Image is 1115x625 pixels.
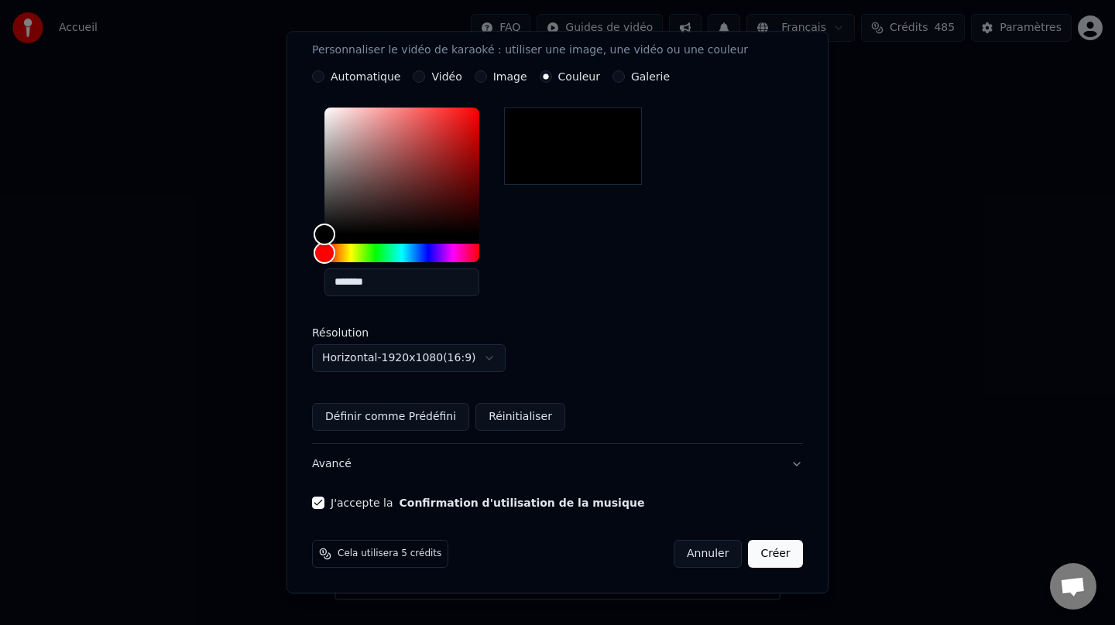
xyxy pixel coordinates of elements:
label: Image [493,71,527,82]
p: Personnaliser le vidéo de karaoké : utiliser une image, une vidéo ou une couleur [312,43,748,58]
div: VidéoPersonnaliser le vidéo de karaoké : utiliser une image, une vidéo ou une couleur [312,70,803,443]
div: Hue [324,244,479,262]
label: Galerie [631,71,670,82]
button: J'accepte la [400,497,645,508]
label: Couleur [558,71,600,82]
label: J'accepte la [331,497,644,508]
div: Color [324,108,479,234]
button: Définir comme Prédéfini [312,403,469,431]
button: Créer [749,540,803,568]
label: Vidéo [432,71,462,82]
label: Automatique [331,71,400,82]
button: Réinitialiser [475,403,565,431]
span: Cela utilisera 5 crédits [338,548,441,560]
label: Résolution [312,327,467,338]
button: VidéoPersonnaliser le vidéo de karaoké : utiliser une image, une vidéo ou une couleur [312,9,803,70]
button: Avancé [312,444,803,484]
button: Annuler [674,540,742,568]
div: Vidéo [312,21,748,58]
